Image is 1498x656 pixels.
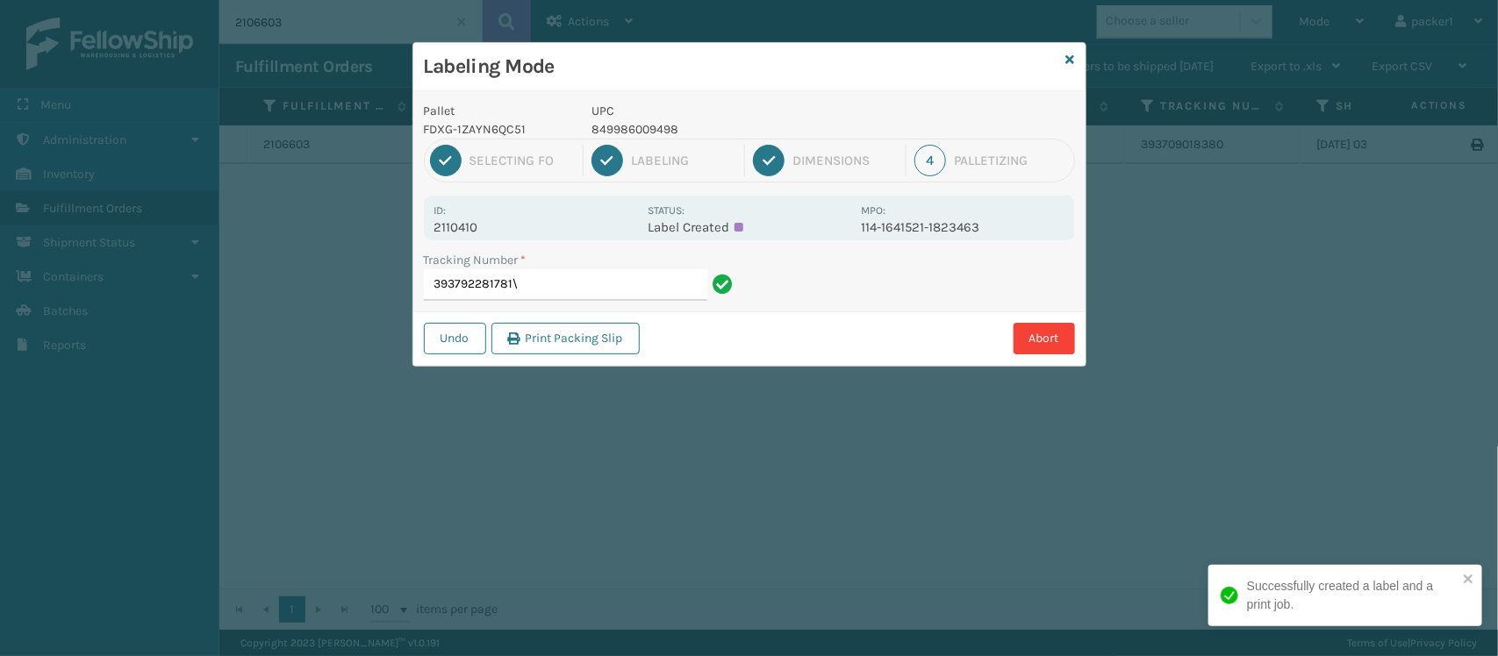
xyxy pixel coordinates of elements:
[424,102,571,120] p: Pallet
[1247,577,1458,614] div: Successfully created a label and a print job.
[631,153,736,168] div: Labeling
[861,219,1064,235] p: 114-1641521-1823463
[591,145,623,176] div: 2
[1014,323,1075,354] button: Abort
[648,204,684,217] label: Status:
[648,219,850,235] p: Label Created
[491,323,640,354] button: Print Packing Slip
[954,153,1068,168] div: Palletizing
[861,204,885,217] label: MPO:
[434,219,637,235] p: 2110410
[424,323,486,354] button: Undo
[424,120,571,139] p: FDXG-1ZAYN6QC51
[591,102,850,120] p: UPC
[430,145,462,176] div: 1
[1463,572,1475,588] button: close
[792,153,898,168] div: Dimensions
[469,153,575,168] div: Selecting FO
[591,120,850,139] p: 849986009498
[914,145,946,176] div: 4
[424,251,527,269] label: Tracking Number
[424,53,1059,80] h3: Labeling Mode
[753,145,785,176] div: 3
[434,204,447,217] label: Id:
